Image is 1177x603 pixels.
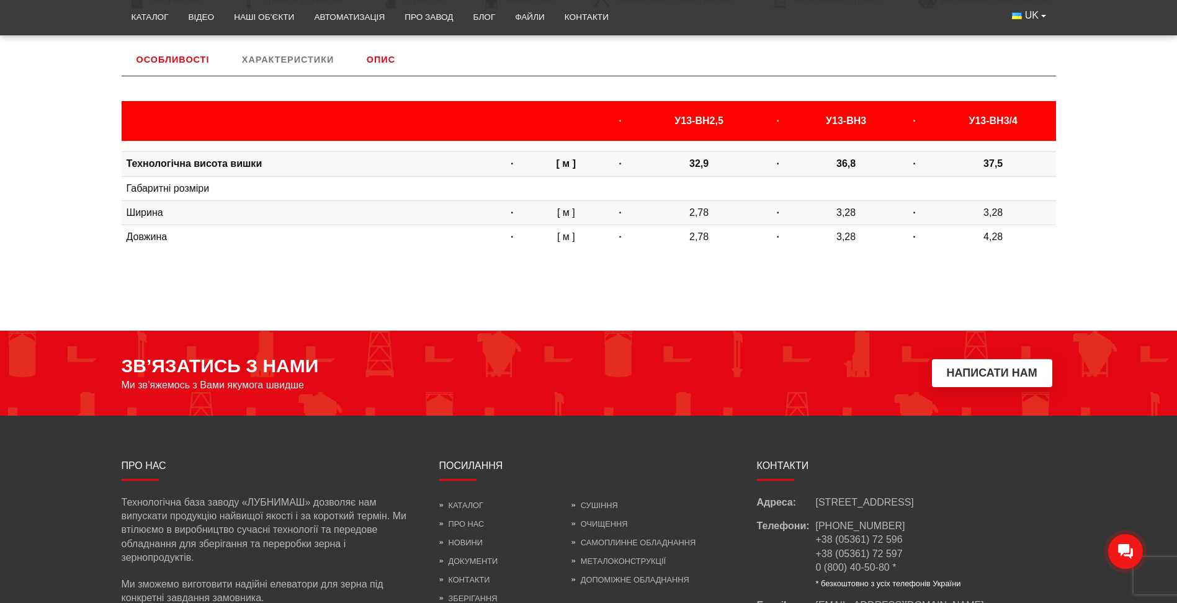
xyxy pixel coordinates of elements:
a: Каталог [439,501,483,510]
strong: · [619,115,621,126]
a: Самоплинне обладнання [571,538,696,547]
td: [ м ] [528,201,604,225]
a: Особливості [122,43,225,76]
button: Написати нам [932,359,1052,387]
a: Опис [352,43,410,76]
strong: · [776,207,779,218]
span: Про нас [122,460,166,471]
span: ЗВ’ЯЗАТИСЬ З НАМИ [122,355,319,377]
td: Габаритні розміри [122,176,1056,200]
b: [ м ] [557,158,576,169]
td: 2,78 [637,201,762,225]
strong: · [776,158,779,169]
td: Ширина [122,201,496,225]
a: Про завод [395,4,463,31]
p: Технологічна база заводу «ЛУБНИМАШ» дозволяє нам випускати продукцію найвищої якості і за коротки... [122,496,421,565]
a: Документи [439,556,498,566]
strong: · [511,231,513,242]
td: 3,28 [794,201,898,225]
span: Адреса: [757,496,816,509]
span: Ми зв’яжемось з Вами якумога швидше [122,380,305,391]
b: 36,8 [836,158,856,169]
li: * безкоштовно з усіх телефонів України [816,578,961,589]
span: UK [1025,9,1039,22]
a: Зберігання [439,594,498,603]
a: Наші об’єкти [224,4,304,31]
b: У13-ВН3 [826,115,866,126]
a: Новини [439,538,483,547]
img: Українська [1012,12,1022,19]
strong: · [511,158,513,169]
td: 3,28 [931,201,1056,225]
strong: · [619,207,621,218]
a: Сушіння [571,501,618,510]
a: Блог [463,4,505,31]
a: Контакти [555,4,619,31]
td: 4,28 [931,225,1056,249]
strong: · [776,115,779,126]
strong: · [619,158,621,169]
strong: · [776,231,779,242]
a: Автоматизація [304,4,395,31]
button: UK [1002,4,1055,27]
a: Очищення [571,519,628,529]
a: Каталог [122,4,179,31]
a: +38 (05361) 72 596 [816,534,903,545]
span: Контакти [757,460,809,471]
b: 37,5 [983,158,1003,169]
a: +38 (05361) 72 597 [816,548,903,559]
a: Відео [179,4,225,31]
a: Характеристики [227,43,349,76]
td: 2,78 [637,225,762,249]
td: 3,28 [794,225,898,249]
b: У13-ВН2,5 [674,115,723,126]
a: Про нас [439,519,485,529]
a: 0 (800) 40-50-80 * [816,562,897,573]
td: [ м ] [528,225,604,249]
strong: · [511,207,513,218]
a: [PHONE_NUMBER] [816,520,905,531]
strong: · [619,231,621,242]
b: 32,9 [689,158,709,169]
strong: · [913,115,915,126]
a: Допоміжне обладнання [571,575,689,584]
a: Файли [505,4,555,31]
td: Довжина [122,225,496,249]
strong: · [913,207,915,218]
a: Контакти [439,575,490,584]
span: Телефони: [757,519,816,589]
strong: · [913,158,915,169]
b: Технологічна висота вишки [127,158,262,169]
strong: · [913,231,915,242]
span: [STREET_ADDRESS] [816,496,914,509]
span: Посилання [439,460,503,471]
b: У13-ВН3/4 [969,115,1017,126]
a: Металоконструкції [571,556,666,566]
